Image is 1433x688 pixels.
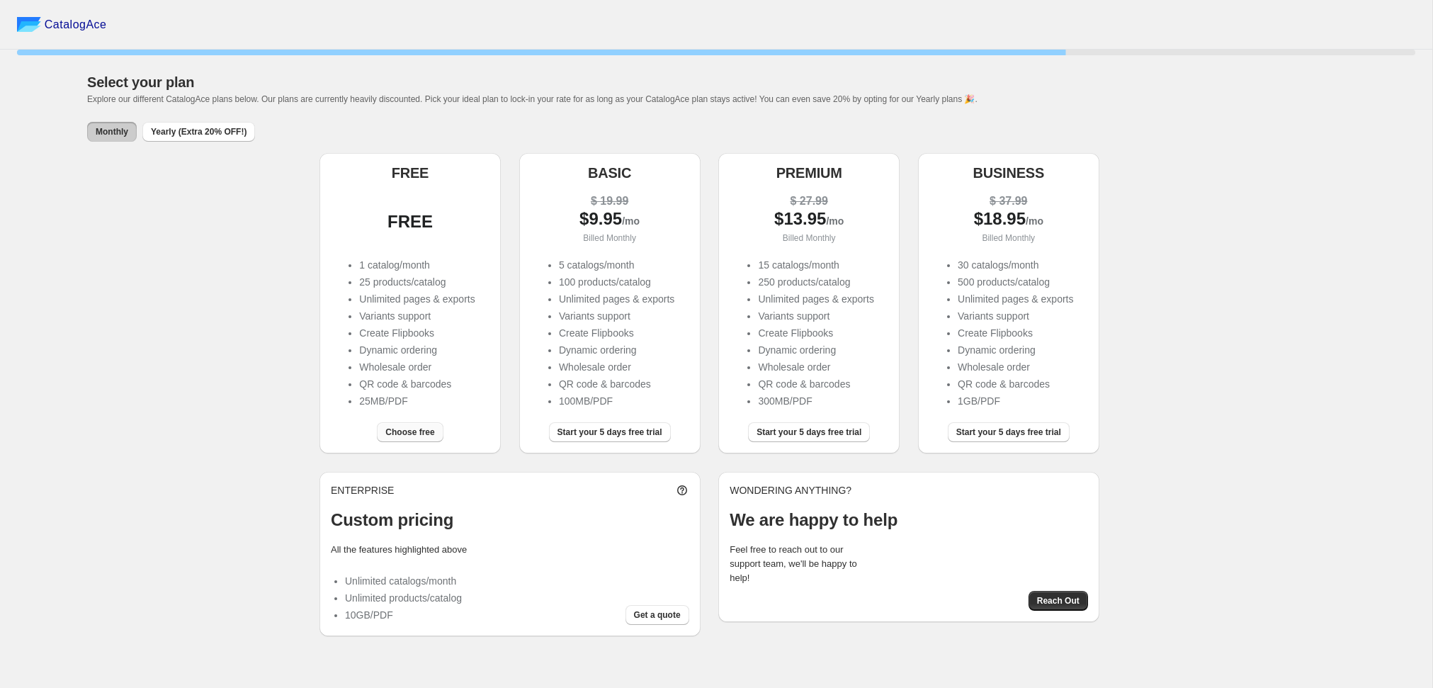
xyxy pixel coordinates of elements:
li: Dynamic ordering [559,343,674,357]
span: Reach Out [1037,595,1080,607]
div: $ 13.95 [730,212,888,228]
li: Create Flipbooks [758,326,873,340]
li: QR code & barcodes [758,377,873,391]
span: Choose free [385,427,434,438]
div: $ 19.99 [531,194,689,208]
button: Start your 5 days free trial [549,422,671,442]
h5: FREE [392,164,429,181]
li: QR code & barcodes [958,377,1073,391]
div: $ 27.99 [730,194,888,208]
li: 5 catalogs/month [559,258,674,272]
li: Dynamic ordering [958,343,1073,357]
span: Start your 5 days free trial [956,427,1061,438]
li: 15 catalogs/month [758,258,873,272]
li: 10GB/PDF [345,608,462,622]
li: Variants support [958,309,1073,323]
li: QR code & barcodes [359,377,475,391]
li: Wholesale order [559,360,674,374]
span: Yearly (Extra 20% OFF!) [151,126,247,137]
li: 30 catalogs/month [958,258,1073,272]
li: 100 products/catalog [559,275,674,289]
p: Billed Monthly [730,231,888,245]
button: Yearly (Extra 20% OFF!) [142,122,255,142]
span: Get a quote [634,609,681,621]
h5: PREMIUM [776,164,842,181]
span: CatalogAce [45,18,107,32]
div: $ 9.95 [531,212,689,228]
li: Unlimited pages & exports [758,292,873,306]
button: Start your 5 days free trial [748,422,870,442]
li: 500 products/catalog [958,275,1073,289]
p: Custom pricing [331,509,689,531]
li: Unlimited pages & exports [559,292,674,306]
p: ENTERPRISE [331,483,394,497]
div: $ 37.99 [929,194,1088,208]
div: FREE [331,215,489,229]
li: Unlimited pages & exports [958,292,1073,306]
span: /mo [622,215,640,227]
li: 1GB/PDF [958,394,1073,408]
li: QR code & barcodes [559,377,674,391]
button: Start your 5 days free trial [948,422,1070,442]
p: Feel free to reach out to our support team, we'll be happy to help! [730,543,871,585]
span: /mo [1026,215,1043,227]
span: /mo [826,215,844,227]
li: Variants support [359,309,475,323]
div: $ 18.95 [929,212,1088,228]
p: We are happy to help [730,509,1088,531]
li: 250 products/catalog [758,275,873,289]
p: WONDERING ANYTHING? [730,483,1088,497]
li: Dynamic ordering [758,343,873,357]
li: 1 catalog/month [359,258,475,272]
h5: BASIC [588,164,631,181]
li: Create Flipbooks [559,326,674,340]
li: Unlimited pages & exports [359,292,475,306]
li: Unlimited catalogs/month [345,574,462,588]
li: 100MB/PDF [559,394,674,408]
span: Start your 5 days free trial [557,427,662,438]
h5: BUSINESS [973,164,1044,181]
li: Unlimited products/catalog [345,591,462,605]
span: Select your plan [87,74,194,90]
span: Start your 5 days free trial [757,427,861,438]
li: Variants support [758,309,873,323]
p: Billed Monthly [531,231,689,245]
button: Choose free [377,422,443,442]
button: Reach Out [1029,591,1088,611]
span: Explore our different CatalogAce plans below. Our plans are currently heavily discounted. Pick yo... [87,94,978,104]
li: Dynamic ordering [359,343,475,357]
li: Wholesale order [758,360,873,374]
button: Get a quote [625,605,689,625]
img: catalog ace [17,17,41,32]
li: Wholesale order [359,360,475,374]
li: Wholesale order [958,360,1073,374]
label: All the features highlighted above [331,544,467,555]
span: Monthly [96,126,128,137]
li: 25 products/catalog [359,275,475,289]
li: Create Flipbooks [958,326,1073,340]
li: 300MB/PDF [758,394,873,408]
p: Billed Monthly [929,231,1088,245]
button: Monthly [87,122,137,142]
li: Create Flipbooks [359,326,475,340]
li: Variants support [559,309,674,323]
li: 25MB/PDF [359,394,475,408]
